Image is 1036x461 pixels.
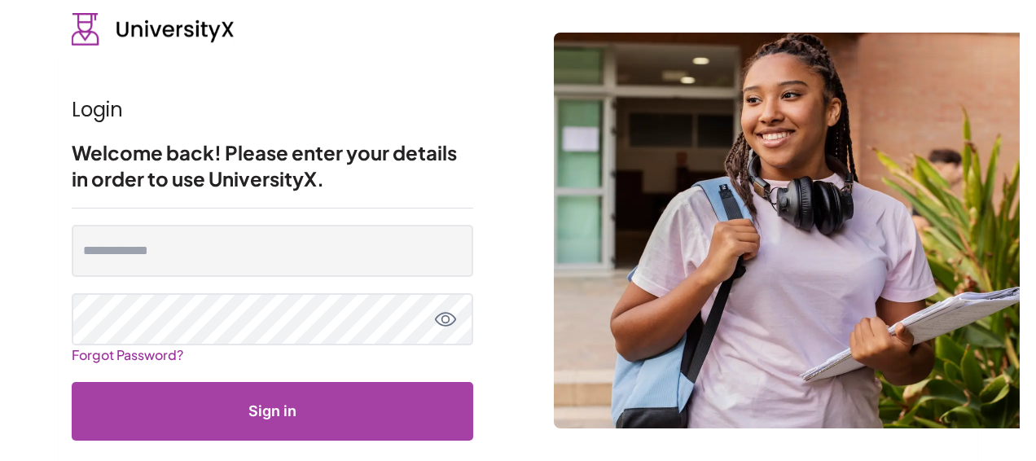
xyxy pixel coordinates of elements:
a: Forgot Password? [72,340,183,370]
button: toggle password view [434,308,457,331]
h1: Login [72,97,473,123]
h2: Welcome back! Please enter your details in order to use UniversityX. [72,139,473,191]
img: UniversityX logo [72,13,235,46]
button: Submit form [72,382,473,441]
img: login background [554,33,1020,428]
